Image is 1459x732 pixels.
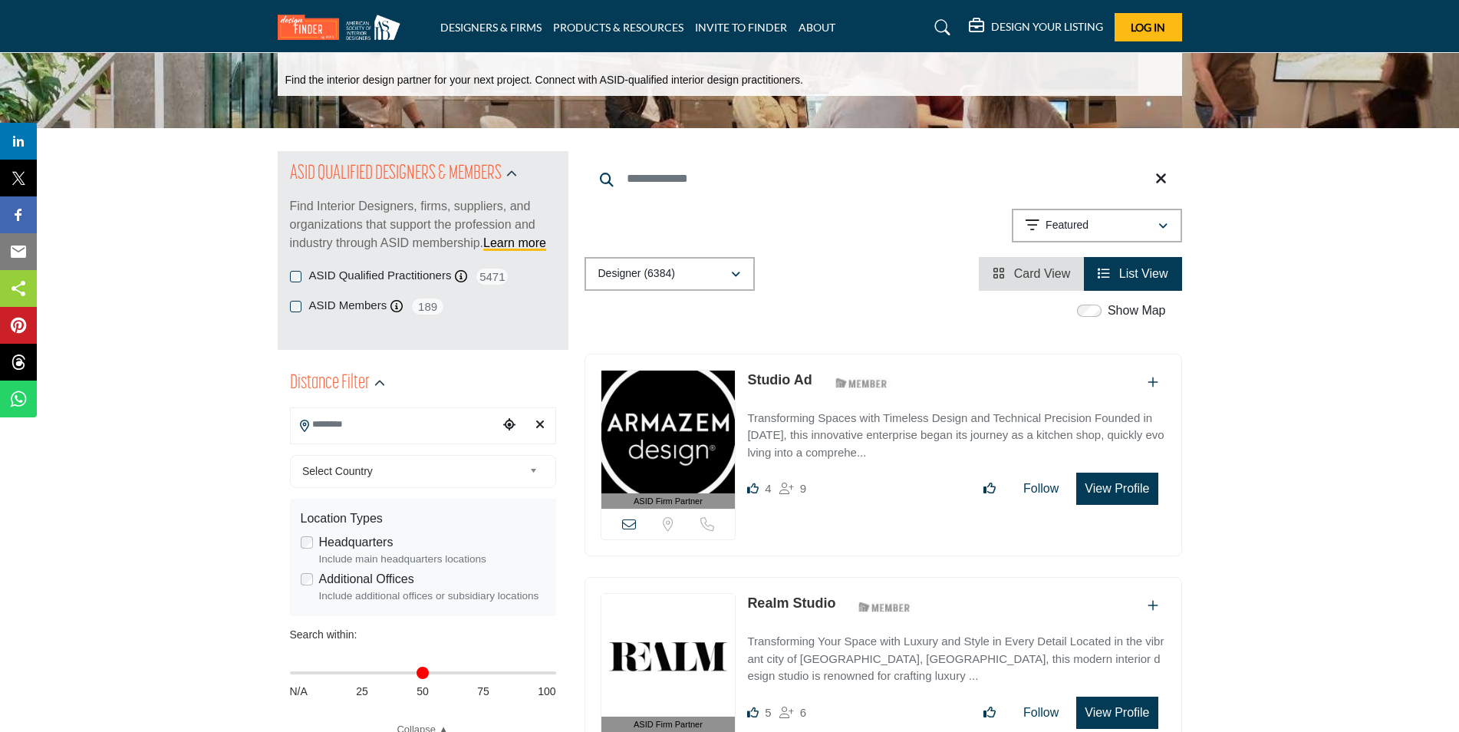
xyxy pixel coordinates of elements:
span: 4 [765,482,771,495]
li: List View [1084,257,1181,291]
span: 9 [800,482,806,495]
button: Follow [1013,697,1069,728]
a: Transforming Your Space with Luxury and Style in Every Detail Located in the vibrant city of [GEO... [747,624,1165,685]
input: ASID Qualified Practitioners checkbox [290,271,301,282]
div: Include main headquarters locations [319,552,545,567]
p: Find the interior design partner for your next project. Connect with ASID-qualified interior desi... [285,73,803,88]
button: View Profile [1076,697,1158,729]
h2: ASID QUALIFIED DESIGNERS & MEMBERS [290,160,502,188]
span: 100 [538,684,555,700]
span: 5 [765,706,771,719]
div: Choose your current location [498,409,521,442]
span: 5471 [475,267,509,286]
p: Studio Ad [747,370,812,391]
label: ASID Members [309,297,387,315]
a: Search [920,15,960,40]
p: Designer (6384) [598,266,675,282]
input: Search Location [291,410,498,440]
span: ASID Firm Partner [634,495,703,508]
button: Like listing [973,473,1006,504]
a: Studio Ad [747,372,812,387]
a: Transforming Spaces with Timeless Design and Technical Precision Founded in [DATE], this innovati... [747,401,1165,462]
img: Studio Ad [601,371,736,493]
img: ASID Members Badge Icon [827,374,896,393]
a: Learn more [483,236,546,249]
input: Search Keyword [585,160,1182,197]
button: View Profile [1076,473,1158,505]
img: Site Logo [278,15,408,40]
i: Likes [747,707,759,718]
span: Log In [1131,21,1165,34]
a: DESIGNERS & FIRMS [440,21,542,34]
h2: Distance Filter [290,370,370,397]
label: Show Map [1108,302,1166,320]
label: Additional Offices [319,570,414,589]
a: ASID Firm Partner [601,371,736,509]
p: Transforming Spaces with Timeless Design and Technical Precision Founded in [DATE], this innovati... [747,410,1165,462]
p: Featured [1046,218,1088,233]
span: Card View [1014,267,1071,280]
div: DESIGN YOUR LISTING [969,18,1103,37]
div: Search within: [290,627,556,643]
span: ASID Firm Partner [634,718,703,731]
span: 50 [417,684,429,700]
span: 6 [800,706,806,719]
button: Log In [1115,13,1182,41]
a: Add To List [1148,599,1158,612]
span: Select Country [302,462,523,480]
a: ABOUT [799,21,835,34]
button: Follow [1013,473,1069,504]
button: Featured [1012,209,1182,242]
div: Clear search location [529,409,552,442]
div: Location Types [301,509,545,528]
div: Include additional offices or subsidiary locations [319,589,545,604]
span: 189 [410,297,445,316]
a: Add To List [1148,376,1158,389]
p: Realm Studio [747,593,835,614]
button: Like listing [973,697,1006,728]
label: Headquarters [319,533,394,552]
span: 25 [356,684,368,700]
div: Followers [779,480,806,498]
a: View List [1098,267,1168,280]
li: Card View [979,257,1084,291]
div: Followers [779,704,806,722]
i: Likes [747,483,759,494]
img: Realm Studio [601,594,736,717]
p: Find Interior Designers, firms, suppliers, and organizations that support the profession and indu... [290,197,556,252]
label: ASID Qualified Practitioners [309,267,452,285]
span: List View [1119,267,1168,280]
span: 75 [477,684,489,700]
h5: DESIGN YOUR LISTING [991,20,1103,34]
img: ASID Members Badge Icon [850,597,919,616]
span: N/A [290,684,308,700]
button: Designer (6384) [585,257,755,291]
p: Transforming Your Space with Luxury and Style in Every Detail Located in the vibrant city of [GEO... [747,633,1165,685]
a: Realm Studio [747,595,835,611]
input: ASID Members checkbox [290,301,301,312]
a: View Card [993,267,1070,280]
a: INVITE TO FINDER [695,21,787,34]
a: PRODUCTS & RESOURCES [553,21,683,34]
